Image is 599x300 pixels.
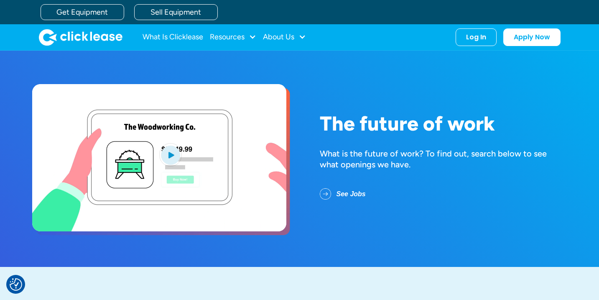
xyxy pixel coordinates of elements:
[10,278,22,291] button: Consent Preferences
[159,143,182,167] img: Blue play button logo on a light blue circular background
[143,29,203,46] a: What Is Clicklease
[466,33,486,41] div: Log In
[503,28,561,46] a: Apply Now
[41,4,124,20] a: Get Equipment
[39,29,122,46] img: Clicklease logo
[134,4,218,20] a: Sell Equipment
[320,148,567,170] div: What is the future of work? To find out, search below to see what openings we have.
[210,29,256,46] div: Resources
[320,183,379,205] a: See Jobs
[39,29,122,46] a: home
[32,84,286,231] a: open lightbox
[263,29,306,46] div: About Us
[10,278,22,291] img: Revisit consent button
[320,113,567,135] h1: The future of work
